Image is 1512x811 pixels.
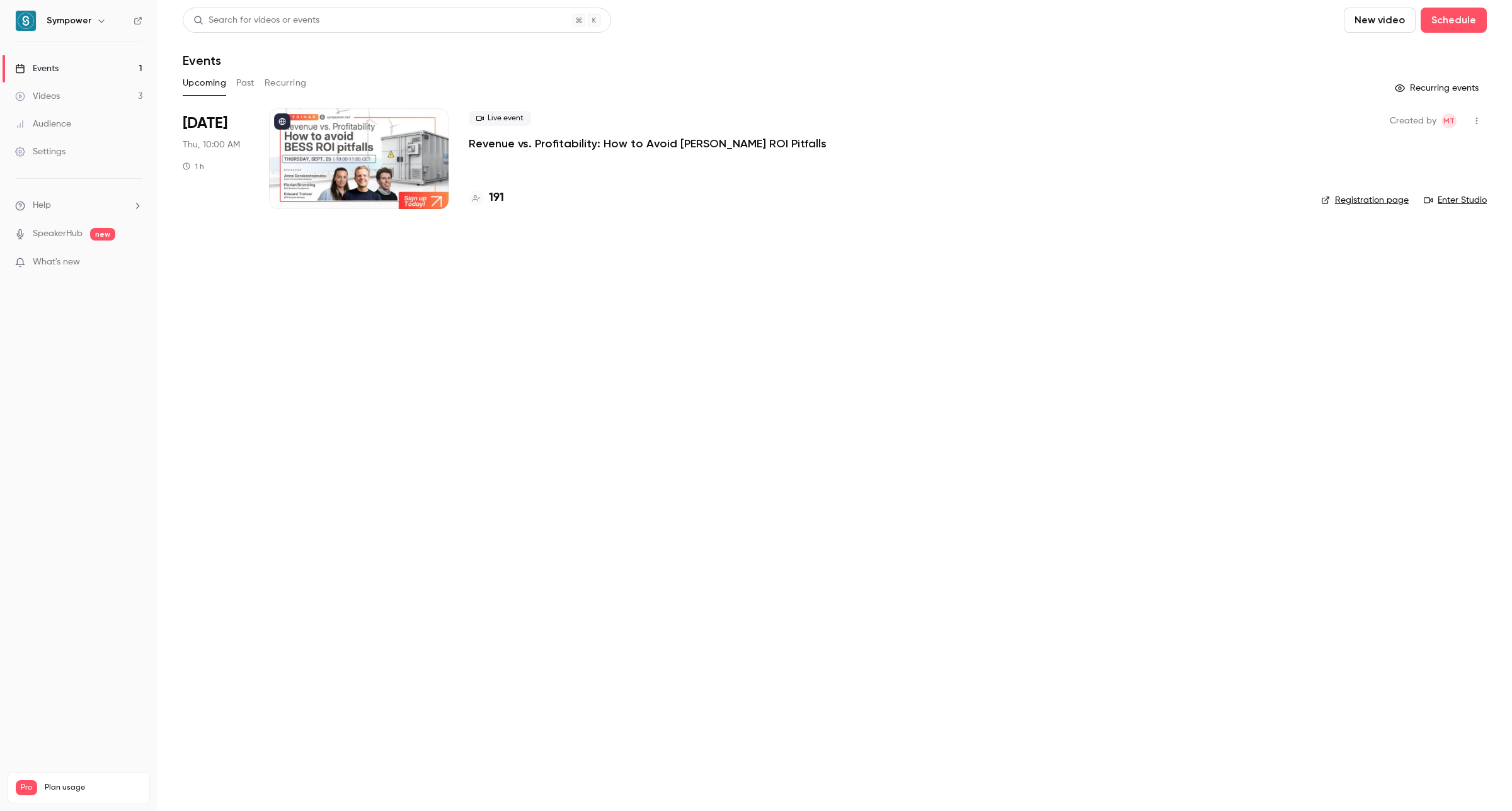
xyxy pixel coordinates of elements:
[1441,113,1457,128] span: Manon Thomas
[1344,8,1416,33] button: New video
[469,190,504,207] a: 191
[1424,194,1487,207] a: Enter Studio
[33,227,83,241] a: SpeakerHub
[45,783,142,793] span: Plan usage
[15,145,66,158] div: Settings
[47,14,91,27] h6: Sympower
[1321,194,1409,207] a: Registration page
[183,108,249,209] div: Sep 25 Thu, 10:00 AM (Europe/Amsterdam)
[16,11,36,31] img: Sympower
[469,111,531,126] span: Live event
[183,73,226,93] button: Upcoming
[193,14,319,27] div: Search for videos or events
[1443,113,1455,128] span: MT
[183,113,227,133] span: [DATE]
[33,256,80,269] span: What's new
[183,139,240,151] span: Thu, 10:00 AM
[489,190,504,207] h4: 191
[1390,113,1436,128] span: Created by
[90,228,115,241] span: new
[127,257,142,268] iframe: Noticeable Trigger
[183,53,221,68] h1: Events
[33,199,51,212] span: Help
[16,780,37,795] span: Pro
[15,62,59,75] div: Events
[1421,8,1487,33] button: Schedule
[15,199,142,212] li: help-dropdown-opener
[236,73,255,93] button: Past
[15,118,71,130] div: Audience
[183,161,204,171] div: 1 h
[265,73,307,93] button: Recurring
[469,136,827,151] a: Revenue vs. Profitability: How to Avoid [PERSON_NAME] ROI Pitfalls
[15,90,60,103] div: Videos
[1389,78,1487,98] button: Recurring events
